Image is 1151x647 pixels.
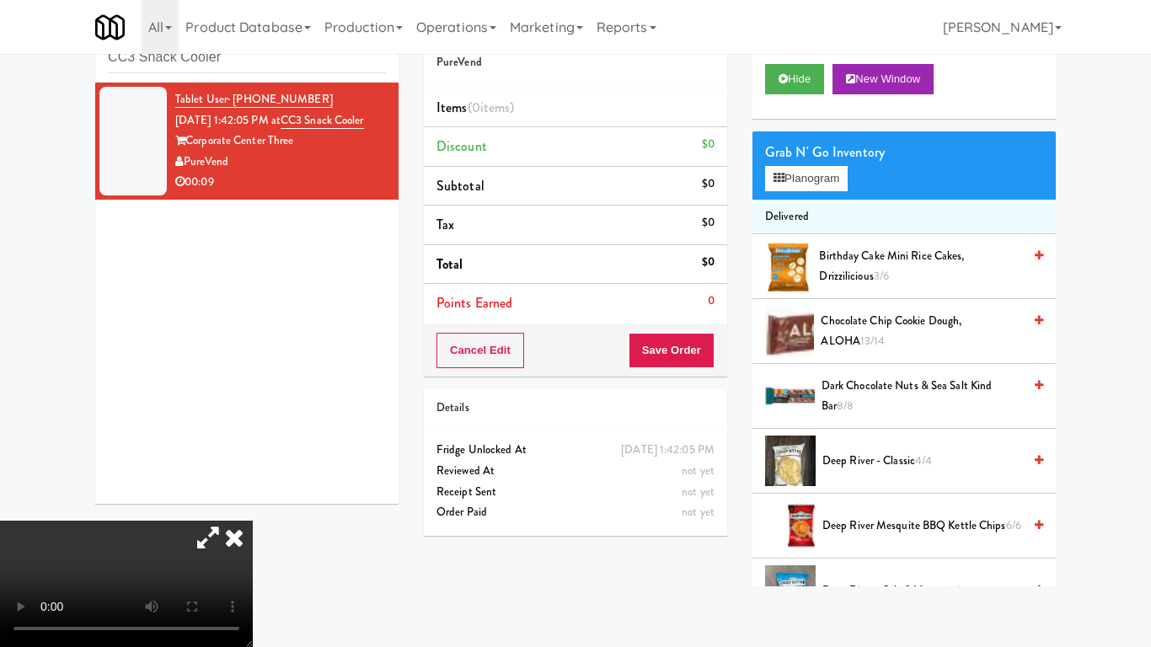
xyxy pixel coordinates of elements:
div: Chocolate Chip Cookie Dough, ALOHA13/14 [814,311,1043,352]
div: 0 [708,291,715,312]
img: Micromart [95,13,125,42]
div: $0 [702,212,715,233]
span: Tax [436,215,454,234]
span: Deep River - Salt & Vinegar [822,580,1022,602]
div: Dark Chocolate Nuts & Sea Salt Kind Bar8/8 [815,376,1043,417]
a: Tablet User· [PHONE_NUMBER] [175,91,333,108]
div: $0 [702,252,715,273]
button: Planogram [765,166,848,191]
div: Deep River Mesquite BBQ Kettle Chips6/6 [816,516,1043,537]
div: Deep River - Salt & Vinegar3/4 [816,580,1043,602]
div: Reviewed At [436,461,715,482]
li: Delivered [752,200,1056,235]
span: Deep River Mesquite BBQ Kettle Chips [822,516,1022,537]
span: not yet [682,463,715,479]
button: Cancel Edit [436,333,524,368]
div: Receipt Sent [436,482,715,503]
span: Discount [436,136,487,156]
span: Dark Chocolate Nuts & Sea Salt Kind Bar [822,376,1022,417]
div: [DATE] 1:42:05 PM [621,440,715,461]
span: Deep River - Classic [822,451,1022,472]
button: New Window [832,64,934,94]
span: not yet [682,504,715,520]
span: 3/4 [950,582,966,598]
span: 13/14 [860,333,886,349]
div: 00:09 [175,172,386,193]
span: Points Earned [436,293,512,313]
span: Subtotal [436,176,484,195]
span: · [PHONE_NUMBER] [228,91,333,107]
ng-pluralize: items [480,98,511,117]
h5: PureVend [436,56,715,69]
div: Grab N' Go Inventory [765,140,1043,165]
span: (0 ) [468,98,515,117]
div: Deep River - Classic4/4 [816,451,1043,472]
li: Tablet User· [PHONE_NUMBER][DATE] 1:42:05 PM atCC3 Snack CoolerCorporate Center ThreePureVend00:09 [95,83,399,200]
a: CC3 Snack Cooler [281,112,364,129]
span: Items [436,98,514,117]
div: Details [436,398,715,419]
div: Order Paid [436,502,715,523]
button: Hide [765,64,824,94]
span: Total [436,254,463,274]
span: not yet [682,484,715,500]
span: Chocolate Chip Cookie Dough, ALOHA [821,311,1021,352]
div: PureVend [175,152,386,173]
div: $0 [702,174,715,195]
div: Fridge Unlocked At [436,440,715,461]
button: Save Order [629,333,715,368]
div: Corporate Center Three [175,131,386,152]
span: 8/8 [837,398,854,414]
span: Birthday Cake Mini Rice Cakes, Drizzilicious [819,246,1021,287]
span: [DATE] 1:42:05 PM at [175,112,281,128]
span: 3/6 [874,268,889,284]
span: 4/4 [915,452,932,468]
input: Search vision orders [108,42,386,73]
div: $0 [702,134,715,155]
div: Birthday Cake Mini Rice Cakes, Drizzilicious3/6 [812,246,1043,287]
span: 6/6 [1006,517,1021,533]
